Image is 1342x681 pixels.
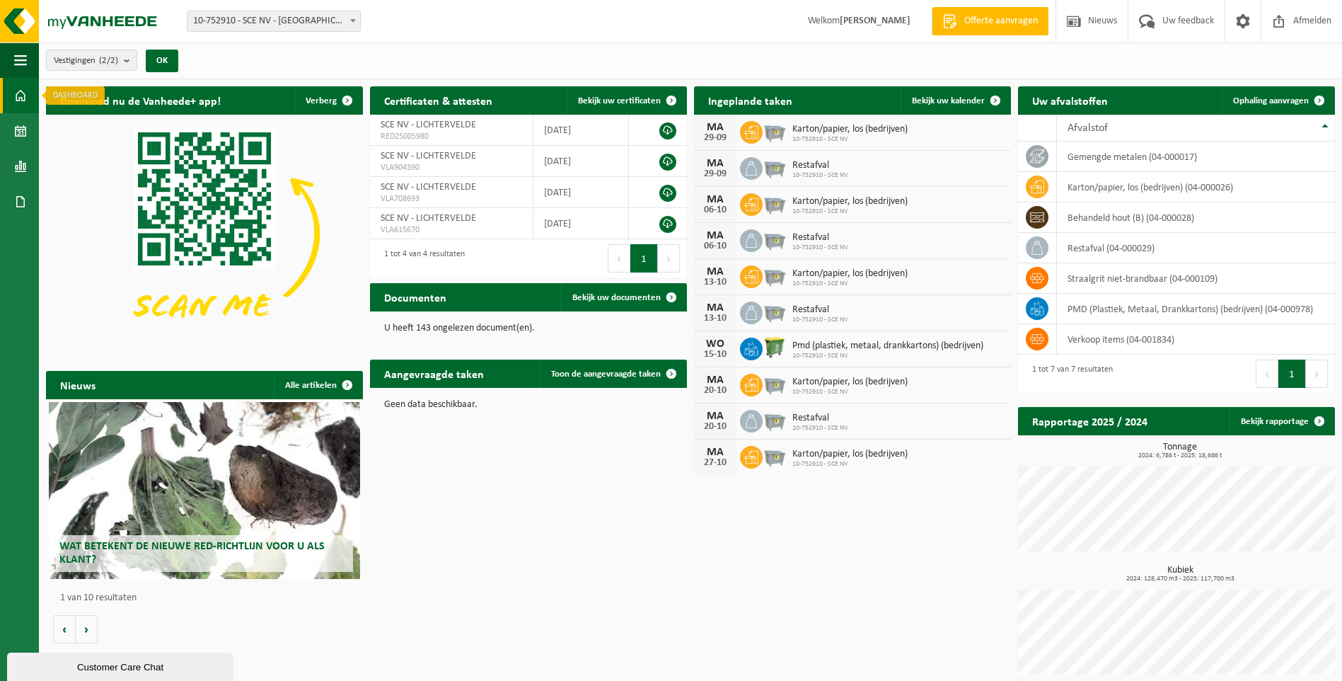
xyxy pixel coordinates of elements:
[1233,96,1309,105] span: Ophaling aanvragen
[792,424,848,433] span: 10-752910 - SCE NV
[701,277,729,287] div: 13-10
[46,115,363,353] img: Download de VHEPlus App
[187,11,361,32] span: 10-752910 - SCE NV - LICHTERVELDE
[701,386,729,396] div: 20-10
[578,96,661,105] span: Bekijk uw certificaten
[1057,263,1335,294] td: straalgrit niet-brandbaar (04-000109)
[46,371,110,399] h2: Nieuws
[792,388,908,396] span: 10-752910 - SCE NV
[1025,442,1335,459] h3: Tonnage
[7,650,236,681] iframe: chat widget
[1018,407,1162,435] h2: Rapportage 2025 / 2024
[53,615,76,643] button: Vorige
[384,324,673,333] p: U heeft 143 ongelezen document(en).
[701,133,729,143] div: 29-09
[1068,122,1108,134] span: Afvalstof
[792,377,908,388] span: Karton/papier, los (bedrijven)
[370,283,461,311] h2: Documenten
[701,230,729,241] div: MA
[1306,360,1328,388] button: Next
[763,191,787,215] img: WB-2500-GAL-GY-01
[294,86,361,115] button: Verberg
[60,593,356,603] p: 1 van 10 resultaten
[533,177,629,208] td: [DATE]
[763,299,787,324] img: WB-2500-GAL-GY-01
[694,86,806,114] h2: Ingeplande taken
[792,316,848,324] span: 10-752910 - SCE NV
[381,193,522,205] span: VLA708693
[961,14,1041,28] span: Offerte aanvragen
[306,96,337,105] span: Verberg
[1057,324,1335,355] td: verkoop items (04-001834)
[370,86,507,114] h2: Certificaten & attesten
[701,374,729,386] div: MA
[1025,358,1113,389] div: 1 tot 7 van 7 resultaten
[561,283,686,311] a: Bekijk uw documenten
[792,196,908,207] span: Karton/papier, los (bedrijven)
[792,160,848,171] span: Restafval
[792,171,848,180] span: 10-752910 - SCE NV
[572,293,661,302] span: Bekijk uw documenten
[1278,360,1306,388] button: 1
[1025,566,1335,583] h3: Kubiek
[701,302,729,314] div: MA
[792,413,848,424] span: Restafval
[46,86,235,114] h2: Download nu de Vanheede+ app!
[381,213,476,224] span: SCE NV - LICHTERVELDE
[701,422,729,432] div: 20-10
[533,208,629,239] td: [DATE]
[701,158,729,169] div: MA
[701,266,729,277] div: MA
[701,205,729,215] div: 06-10
[370,360,498,387] h2: Aangevraagde taken
[763,372,787,396] img: WB-2500-GAL-GY-01
[540,360,686,388] a: Toon de aangevraagde taken
[701,169,729,179] div: 29-09
[840,16,910,26] strong: [PERSON_NAME]
[658,244,680,273] button: Next
[1057,294,1335,324] td: PMD (Plastiek, Metaal, Drankkartons) (bedrijven) (04-000978)
[381,162,522,173] span: VLA904390
[792,268,908,280] span: Karton/papier, los (bedrijven)
[701,350,729,360] div: 15-10
[701,241,729,251] div: 06-10
[901,86,1010,115] a: Bekijk uw kalender
[1025,576,1335,583] span: 2024: 128,470 m3 - 2025: 117,700 m3
[701,194,729,205] div: MA
[551,370,661,379] span: Toon de aangevraagde taken
[701,411,729,422] div: MA
[763,227,787,251] img: WB-2500-GAL-GY-01
[912,96,985,105] span: Bekijk uw kalender
[763,119,787,143] img: WB-2500-GAL-GY-01
[932,7,1048,35] a: Offerte aanvragen
[76,615,98,643] button: Volgende
[630,244,658,273] button: 1
[701,338,729,350] div: WO
[701,314,729,324] div: 13-10
[763,263,787,287] img: WB-2500-GAL-GY-01
[701,447,729,458] div: MA
[792,340,983,352] span: Pmd (plastiek, metaal, drankkartons) (bedrijven)
[792,207,908,216] span: 10-752910 - SCE NV
[1256,360,1278,388] button: Previous
[59,541,325,566] span: Wat betekent de nieuwe RED-richtlijn voor u als klant?
[1018,86,1122,114] h2: Uw afvalstoffen
[381,120,476,130] span: SCE NV - LICHTERVELDE
[1057,142,1335,172] td: gemengde metalen (04-000017)
[701,458,729,468] div: 27-10
[792,135,908,144] span: 10-752910 - SCE NV
[792,232,848,244] span: Restafval
[792,304,848,316] span: Restafval
[1057,172,1335,202] td: karton/papier, los (bedrijven) (04-000026)
[701,122,729,133] div: MA
[46,50,137,71] button: Vestigingen(2/2)
[54,50,118,71] span: Vestigingen
[381,131,522,142] span: RED25005980
[763,336,787,360] img: WB-0770-HPE-GN-50
[381,224,522,236] span: VLA615670
[792,460,908,469] span: 10-752910 - SCE NV
[1057,202,1335,233] td: behandeld hout (B) (04-000028)
[533,115,629,146] td: [DATE]
[792,449,908,460] span: Karton/papier, los (bedrijven)
[1025,452,1335,459] span: 2024: 6,786 t - 2025: 18,686 t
